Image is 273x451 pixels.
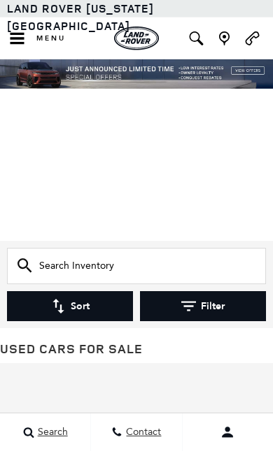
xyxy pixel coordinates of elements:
[7,291,133,321] button: Sort
[244,31,261,45] a: Call Land Rover Colorado Springs
[7,1,154,34] a: Land Rover [US_STATE][GEOGRAPHIC_DATA]
[34,427,68,438] span: Search
[114,27,159,50] img: Land Rover
[114,27,159,50] a: land-rover
[183,415,273,450] button: user-profile-menu
[122,427,161,438] span: Contact
[36,34,66,43] span: Menu
[182,17,210,59] button: Open the inventory search
[140,291,266,321] button: Filter
[7,248,266,284] input: Search Inventory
